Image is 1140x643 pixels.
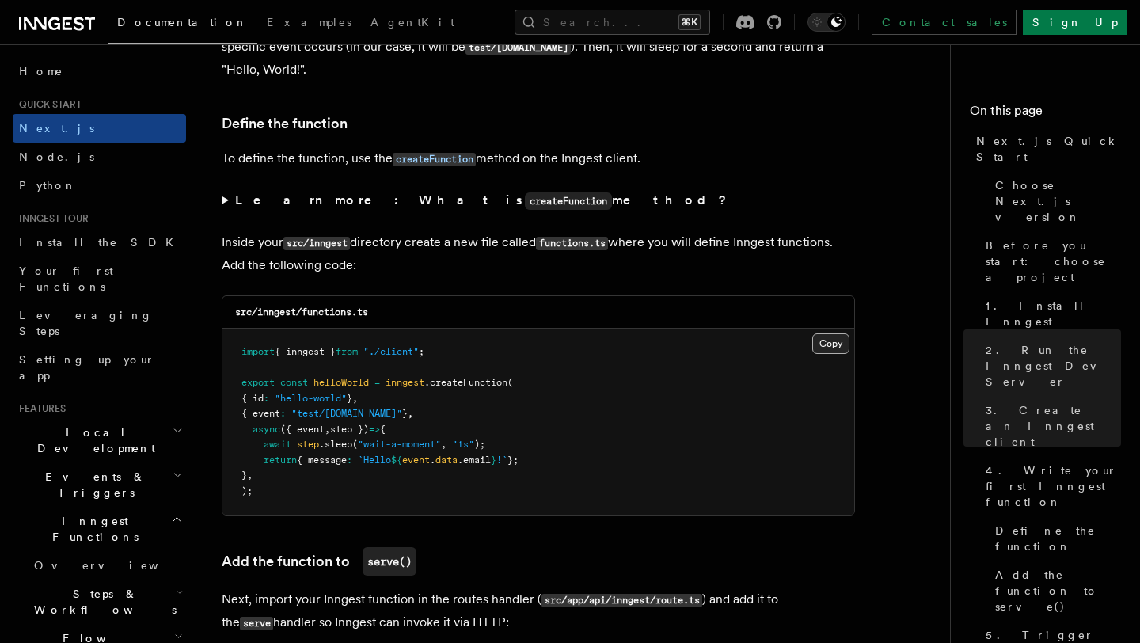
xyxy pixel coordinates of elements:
[515,10,710,35] button: Search...⌘K
[995,177,1121,225] span: Choose Next.js version
[13,212,89,225] span: Inngest tour
[28,580,186,624] button: Steps & Workflows
[491,455,496,466] span: }
[13,57,186,86] a: Home
[222,13,855,81] p: In this step, you will write your first reliable serverless function. This function will be trigg...
[361,5,464,43] a: AgentKit
[970,127,1121,171] a: Next.js Quick Start
[358,455,391,466] span: `Hello
[222,547,416,576] a: Add the function toserve()
[352,439,358,450] span: (
[319,439,352,450] span: .sleep
[678,14,701,30] kbd: ⌘K
[264,455,297,466] span: return
[995,523,1121,554] span: Define the function
[465,41,571,55] code: test/[DOMAIN_NAME]
[979,231,1121,291] a: Before you start: choose a project
[222,588,855,634] p: Next, import your Inngest function in the routes handler ( ) and add it to the handler so Inngest...
[222,112,348,135] a: Define the function
[222,147,855,170] p: To define the function, use the method on the Inngest client.
[264,439,291,450] span: await
[358,439,441,450] span: "wait-a-moment"
[807,13,845,32] button: Toggle dark mode
[19,309,153,337] span: Leveraging Steps
[989,516,1121,561] a: Define the function
[275,346,336,357] span: { inngest }
[117,16,248,29] span: Documentation
[297,455,347,466] span: { message
[240,617,273,630] code: serve
[347,393,352,404] span: }
[986,298,1121,329] span: 1. Install Inngest
[13,143,186,171] a: Node.js
[13,171,186,200] a: Python
[536,237,608,250] code: functions.ts
[222,231,855,276] p: Inside your directory create a new file called where you will define Inngest functions. Add the f...
[386,377,424,388] span: inngest
[19,63,63,79] span: Home
[28,551,186,580] a: Overview
[430,455,435,466] span: .
[330,424,369,435] span: step })
[13,424,173,456] span: Local Development
[313,377,369,388] span: helloWorld
[979,456,1121,516] a: 4. Write your first Inngest function
[872,10,1016,35] a: Contact sales
[34,559,197,572] span: Overview
[13,507,186,551] button: Inngest Functions
[235,192,730,207] strong: Learn more: What is method?
[363,346,419,357] span: "./client"
[13,257,186,301] a: Your first Functions
[458,455,491,466] span: .email
[507,377,513,388] span: (
[280,424,325,435] span: ({ event
[325,424,330,435] span: ,
[979,396,1121,456] a: 3. Create an Inngest client
[13,513,171,545] span: Inngest Functions
[393,153,476,166] code: createFunction
[347,455,352,466] span: :
[241,485,253,497] span: );
[391,455,402,466] span: ${
[441,439,446,450] span: ,
[419,346,424,357] span: ;
[352,393,358,404] span: ,
[280,408,286,419] span: :
[812,333,849,354] button: Copy
[13,418,186,462] button: Local Development
[370,16,454,29] span: AgentKit
[496,455,507,466] span: !`
[986,342,1121,390] span: 2. Run the Inngest Dev Server
[19,179,77,192] span: Python
[13,98,82,111] span: Quick start
[283,237,350,250] code: src/inngest
[525,192,612,210] code: createFunction
[336,346,358,357] span: from
[13,462,186,507] button: Events & Triggers
[995,567,1121,614] span: Add the function to serve()
[507,455,519,466] span: };
[280,377,308,388] span: const
[247,470,253,481] span: ,
[970,101,1121,127] h4: On this page
[222,189,855,212] summary: Learn more: What iscreateFunctionmethod?
[986,238,1121,285] span: Before you start: choose a project
[979,336,1121,396] a: 2. Run the Inngest Dev Server
[374,377,380,388] span: =
[435,455,458,466] span: data
[393,150,476,166] a: createFunction
[267,16,351,29] span: Examples
[19,122,94,135] span: Next.js
[979,291,1121,336] a: 1. Install Inngest
[275,393,347,404] span: "hello-world"
[986,402,1121,450] span: 3. Create an Inngest client
[402,408,408,419] span: }
[241,377,275,388] span: export
[253,424,280,435] span: async
[976,133,1121,165] span: Next.js Quick Start
[1023,10,1127,35] a: Sign Up
[257,5,361,43] a: Examples
[13,228,186,257] a: Install the SDK
[19,353,155,382] span: Setting up your app
[13,114,186,143] a: Next.js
